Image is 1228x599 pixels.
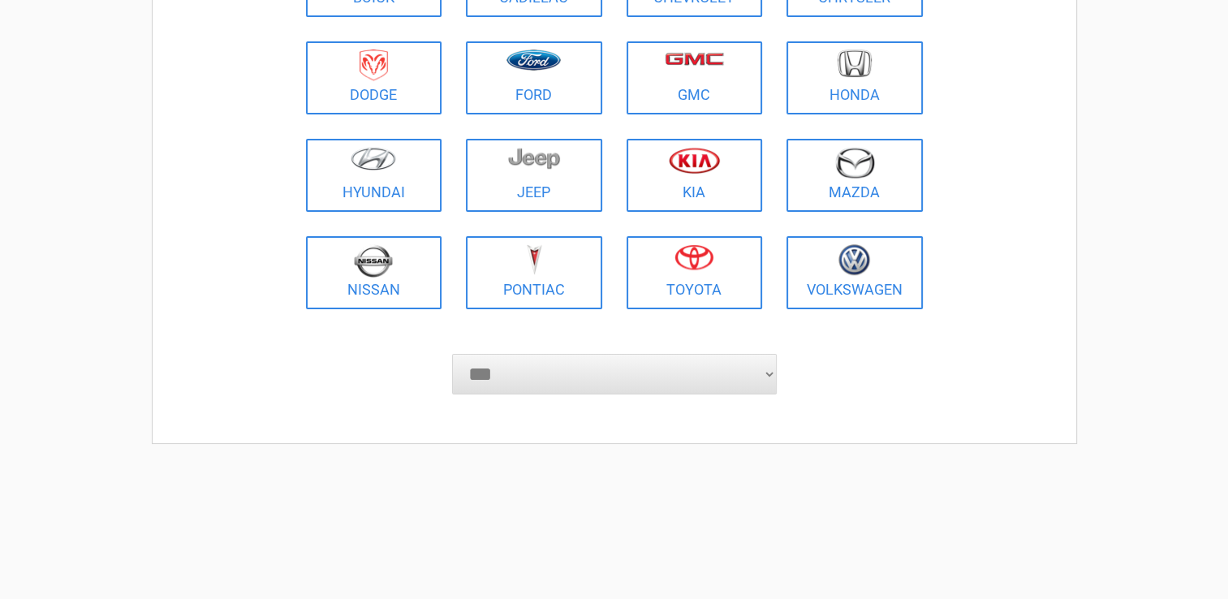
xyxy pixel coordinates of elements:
[627,236,763,309] a: Toyota
[306,236,442,309] a: Nissan
[834,147,875,179] img: mazda
[354,244,393,278] img: nissan
[627,139,763,212] a: Kia
[786,236,923,309] a: Volkswagen
[526,244,542,275] img: pontiac
[665,52,724,66] img: gmc
[838,50,872,78] img: honda
[306,139,442,212] a: Hyundai
[466,236,602,309] a: Pontiac
[466,41,602,114] a: Ford
[786,41,923,114] a: Honda
[466,139,602,212] a: Jeep
[508,147,560,170] img: jeep
[627,41,763,114] a: GMC
[506,50,561,71] img: ford
[786,139,923,212] a: Mazda
[669,147,720,174] img: kia
[306,41,442,114] a: Dodge
[351,147,396,170] img: hyundai
[674,244,713,270] img: toyota
[360,50,388,81] img: dodge
[838,244,870,276] img: volkswagen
